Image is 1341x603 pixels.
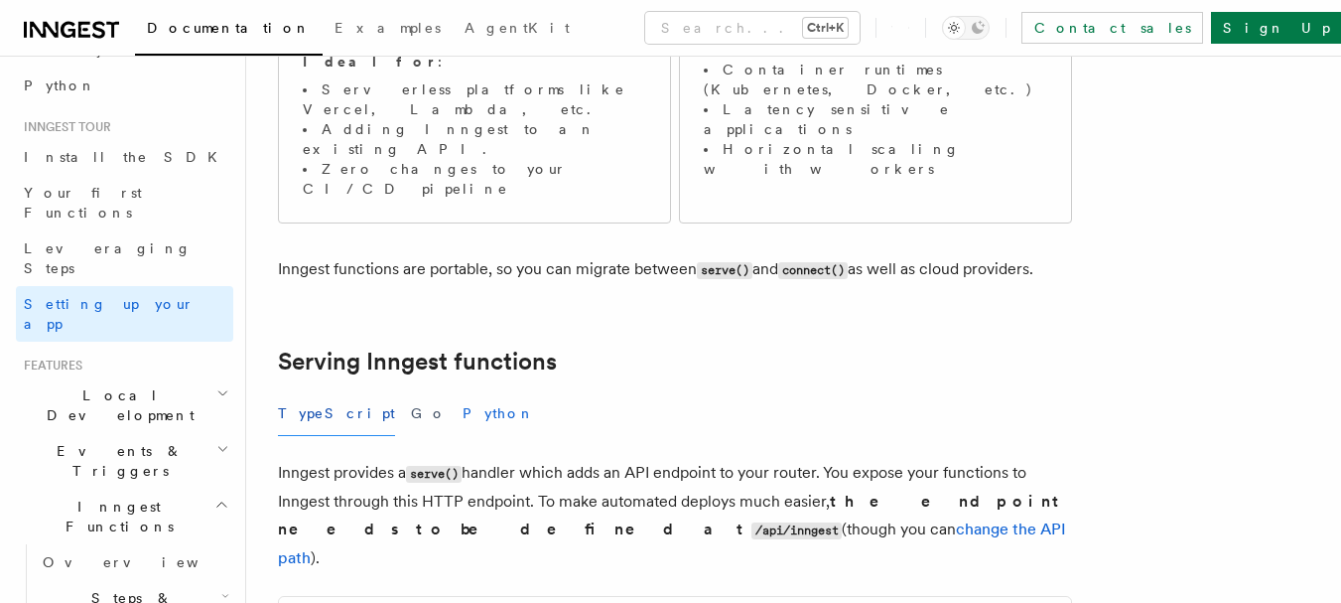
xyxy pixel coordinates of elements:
button: Inngest Functions [16,489,233,544]
span: Your first Functions [24,185,142,221]
span: Setting up your app [24,296,195,332]
span: Documentation [147,20,311,36]
button: Python [463,391,535,436]
code: connect() [778,262,848,279]
li: Container runtimes (Kubernetes, Docker, etc.) [704,60,1047,99]
p: Inngest provides a handler which adds an API endpoint to your router. You expose your functions t... [278,459,1072,572]
code: serve() [406,466,462,483]
span: Overview [43,554,247,570]
a: Setting up your app [16,286,233,342]
span: Install the SDK [24,149,229,165]
a: Install the SDK [16,139,233,175]
a: Examples [323,6,453,54]
button: Go [411,391,447,436]
span: Inngest tour [16,119,111,135]
a: Contact sales [1021,12,1203,44]
a: Documentation [135,6,323,56]
a: Serving Inngest functions [278,348,557,376]
a: Your first Functions [16,175,233,230]
button: Search...Ctrl+K [645,12,860,44]
span: Leveraging Steps [24,240,192,276]
span: Examples [335,20,441,36]
li: Serverless platforms like Vercel, Lambda, etc. [303,79,646,119]
button: Local Development [16,377,233,433]
code: /api/inngest [751,523,842,539]
span: Local Development [16,385,216,425]
span: Inngest Functions [16,497,214,536]
a: Python [16,68,233,103]
button: TypeScript [278,391,395,436]
code: serve() [697,262,752,279]
p: : [303,52,646,72]
a: Overview [35,544,233,580]
kbd: Ctrl+K [803,18,848,38]
li: Zero changes to your CI/CD pipeline [303,159,646,199]
span: Python [24,77,96,93]
span: Events & Triggers [16,441,216,481]
button: Events & Triggers [16,433,233,489]
p: Inngest functions are portable, so you can migrate between and as well as cloud providers. [278,255,1072,284]
span: AgentKit [465,20,570,36]
li: Latency sensitive applications [704,99,1047,139]
a: AgentKit [453,6,582,54]
li: Horizontal scaling with workers [704,139,1047,179]
strong: Ideal for [303,54,438,70]
li: Adding Inngest to an existing API. [303,119,646,159]
span: Features [16,358,82,374]
button: Toggle dark mode [942,16,990,40]
a: Leveraging Steps [16,230,233,286]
